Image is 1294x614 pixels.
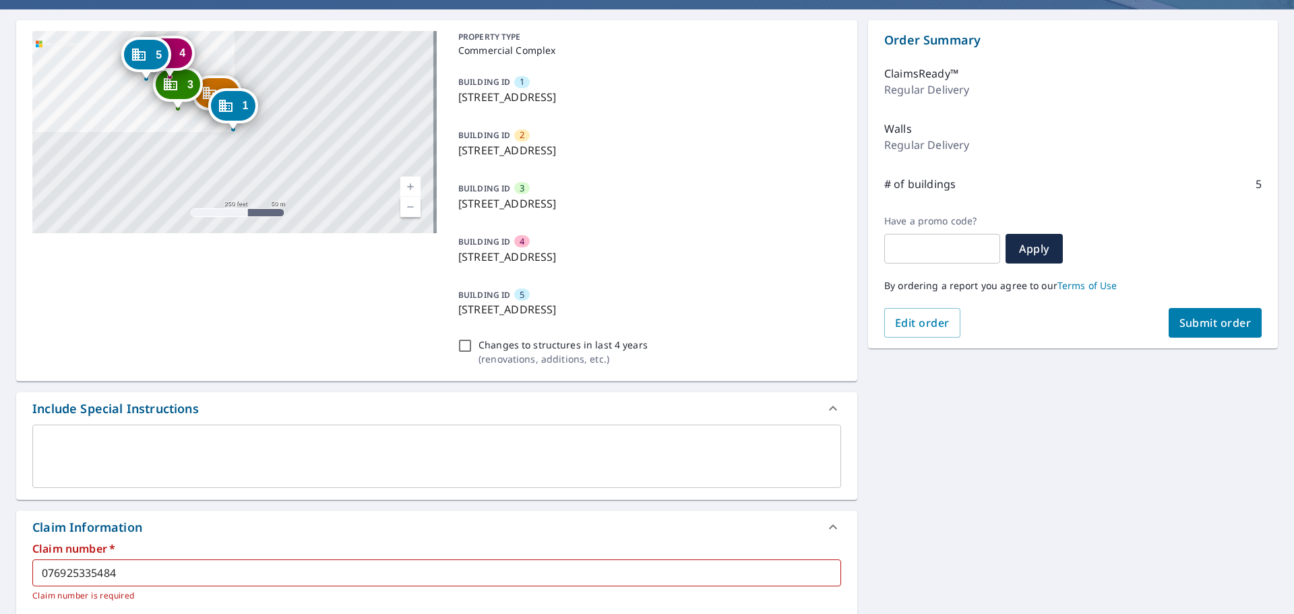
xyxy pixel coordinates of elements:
span: 5 [520,288,524,301]
span: 1 [520,75,524,88]
p: BUILDING ID [458,236,510,247]
span: 3 [187,80,193,90]
p: [STREET_ADDRESS] [458,301,836,317]
p: [STREET_ADDRESS] [458,195,836,212]
a: Current Level 17, Zoom In [400,177,421,197]
button: Submit order [1169,308,1262,338]
div: Dropped pin, building 1, Commercial property, 938 Obannonville Rd Loveland, OH 45140 [208,88,257,130]
p: Changes to structures in last 4 years [479,338,648,352]
div: Dropped pin, building 4, Commercial property, 928 Obannonville Rd Loveland, OH 45140 [145,36,195,78]
span: Submit order [1179,315,1252,330]
div: Include Special Instructions [16,392,857,425]
p: Regular Delivery [884,82,969,98]
button: Apply [1006,234,1063,264]
div: Dropped pin, building 5, Commercial property, 928 Obannonville Rd Loveland, OH 45140 [121,37,171,79]
span: 2 [520,129,524,142]
a: Current Level 17, Zoom Out [400,197,421,217]
div: Claim Information [32,518,142,536]
p: Order Summary [884,31,1262,49]
label: Claim number [32,543,841,554]
span: 1 [242,100,248,111]
span: 4 [179,48,185,58]
p: [STREET_ADDRESS] [458,89,836,105]
span: 4 [520,235,524,248]
div: Dropped pin, building 3, Commercial property, 932 Obannonville Rd Loveland, OH 45140 [153,67,203,109]
label: Have a promo code? [884,215,1000,227]
p: BUILDING ID [458,76,510,88]
button: Edit order [884,308,960,338]
div: Include Special Instructions [32,400,199,418]
p: Commercial Complex [458,43,836,57]
p: Regular Delivery [884,137,969,153]
p: Claim number is required [32,589,832,603]
p: 5 [1256,176,1262,192]
p: Walls [884,121,912,137]
p: [STREET_ADDRESS] [458,142,836,158]
p: BUILDING ID [458,129,510,141]
span: 5 [156,50,162,60]
p: ( renovations, additions, etc. ) [479,352,648,366]
span: Apply [1016,241,1052,256]
span: 3 [520,182,524,195]
a: Terms of Use [1057,279,1117,292]
div: Claim Information [16,511,857,543]
p: BUILDING ID [458,183,510,194]
p: ClaimsReady™ [884,65,958,82]
p: BUILDING ID [458,289,510,301]
div: Dropped pin, building 2, Commercial property, 936 Obannonville Rd Loveland, OH 45140 [192,75,242,117]
p: # of buildings [884,176,956,192]
p: By ordering a report you agree to our [884,280,1262,292]
p: PROPERTY TYPE [458,31,836,43]
p: [STREET_ADDRESS] [458,249,836,265]
span: Edit order [895,315,950,330]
